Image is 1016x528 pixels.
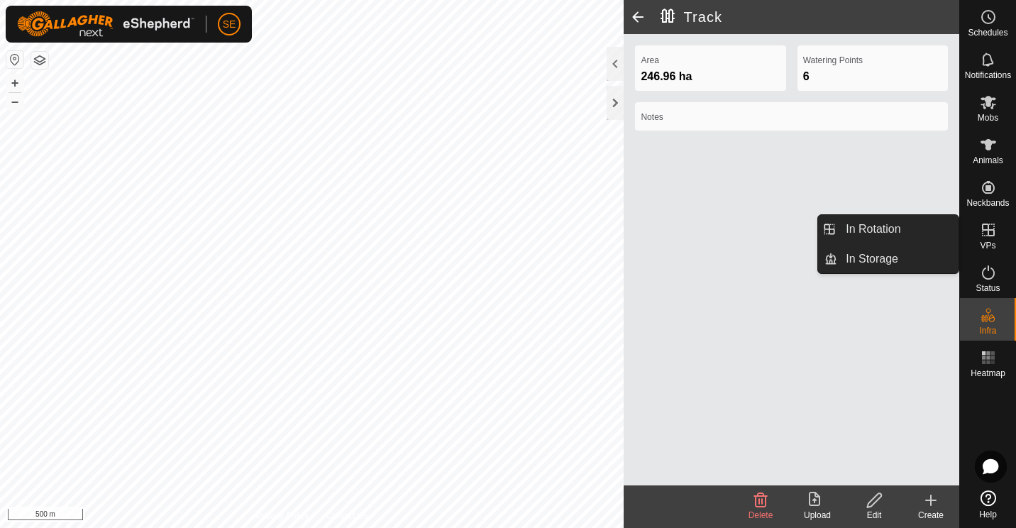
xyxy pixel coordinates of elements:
[256,510,309,522] a: Privacy Policy
[661,9,959,26] h2: Track
[837,215,959,243] a: In Rotation
[749,510,773,520] span: Delete
[17,11,194,37] img: Gallagher Logo
[960,485,1016,524] a: Help
[803,70,810,82] span: 6
[976,284,1000,292] span: Status
[846,221,900,238] span: In Rotation
[966,199,1009,207] span: Neckbands
[818,215,959,243] li: In Rotation
[223,17,236,32] span: SE
[902,509,959,522] div: Create
[980,241,995,250] span: VPs
[973,156,1003,165] span: Animals
[641,54,780,67] label: Area
[6,75,23,92] button: +
[979,326,996,335] span: Infra
[837,245,959,273] a: In Storage
[818,245,959,273] li: In Storage
[965,71,1011,79] span: Notifications
[789,509,846,522] div: Upload
[968,28,1007,37] span: Schedules
[971,369,1005,378] span: Heatmap
[641,111,942,123] label: Notes
[846,509,902,522] div: Edit
[803,54,942,67] label: Watering Points
[641,70,692,82] span: 246.96 ha
[979,510,997,519] span: Help
[846,251,898,268] span: In Storage
[6,51,23,68] button: Reset Map
[6,93,23,110] button: –
[978,114,998,122] span: Mobs
[31,52,48,69] button: Map Layers
[326,510,368,522] a: Contact Us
